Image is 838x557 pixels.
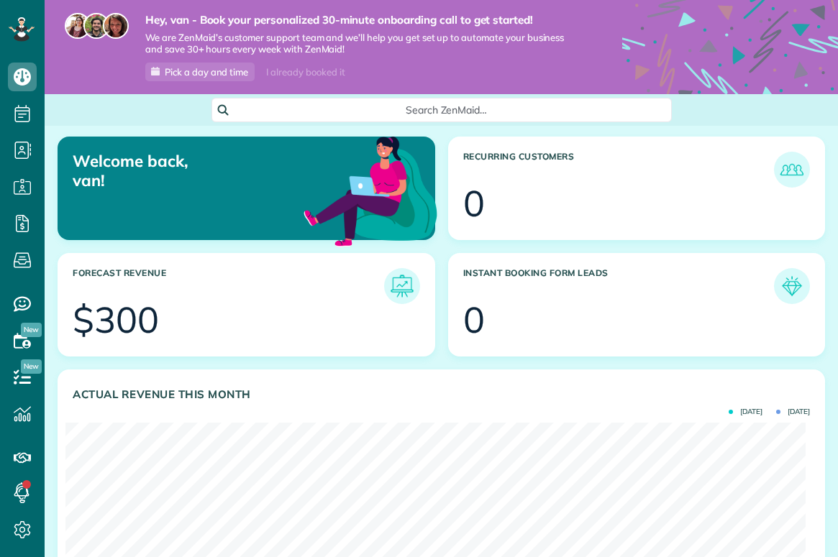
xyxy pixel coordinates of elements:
img: michelle-19f622bdf1676172e81f8f8fba1fb50e276960ebfe0243fe18214015130c80e4.jpg [103,13,129,39]
img: icon_forecast_revenue-8c13a41c7ed35a8dcfafea3cbb826a0462acb37728057bba2d056411b612bbbe.png [388,272,416,300]
img: jorge-587dff0eeaa6aab1f244e6dc62b8924c3b6ad411094392a53c71c6c4a576187d.jpg [83,13,109,39]
h3: Instant Booking Form Leads [463,268,775,304]
div: I already booked it [258,63,353,81]
h3: Forecast Revenue [73,268,384,304]
span: [DATE] [776,408,810,415]
span: New [21,323,42,337]
span: [DATE] [729,408,762,415]
img: maria-72a9807cf96188c08ef61303f053569d2e2a8a1cde33d635c8a3ac13582a053d.jpg [65,13,91,39]
p: Welcome back, van! [73,152,316,190]
img: dashboard_welcome-42a62b7d889689a78055ac9021e634bf52bae3f8056760290aed330b23ab8690.png [301,120,440,259]
h3: Actual Revenue this month [73,388,810,401]
img: icon_form_leads-04211a6a04a5b2264e4ee56bc0799ec3eb69b7e499cbb523a139df1d13a81ae0.png [778,272,806,300]
div: 0 [463,185,485,221]
img: icon_recurring_customers-cf858462ba22bcd05b5a5880d41d6543d210077de5bb9ebc9590e49fd87d84ed.png [778,155,806,184]
a: Pick a day and time [145,63,255,81]
h3: Recurring Customers [463,152,775,188]
div: $300 [73,302,159,338]
span: We are ZenMaid’s customer support team and we’ll help you get set up to automate your business an... [145,32,579,56]
span: Pick a day and time [165,66,248,78]
span: New [21,359,42,374]
strong: Hey, van - Book your personalized 30-minute onboarding call to get started! [145,13,579,27]
div: 0 [463,302,485,338]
